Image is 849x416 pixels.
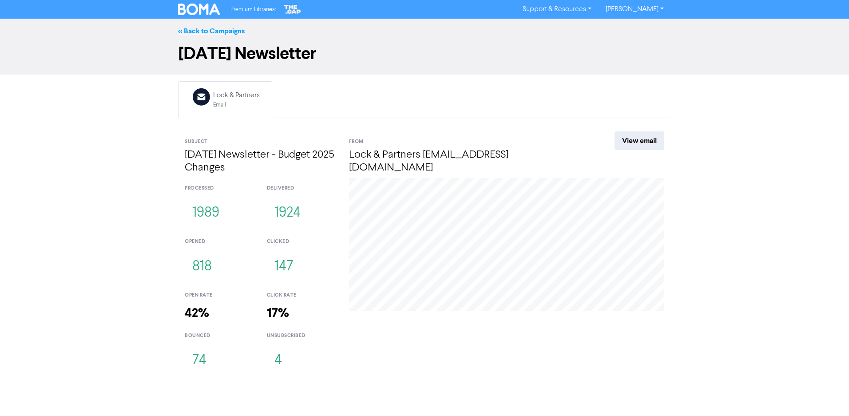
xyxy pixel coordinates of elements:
[805,373,849,416] iframe: Chat Widget
[178,27,245,36] a: << Back to Campaigns
[230,7,276,12] span: Premium Libraries:
[267,292,336,299] div: click rate
[185,185,254,192] div: processed
[349,149,582,174] h4: Lock & Partners [EMAIL_ADDRESS][DOMAIN_NAME]
[267,305,289,321] strong: 17%
[185,305,209,321] strong: 42%
[267,238,336,246] div: clicked
[185,138,336,146] div: Subject
[267,252,301,281] button: 147
[178,44,671,64] h1: [DATE] Newsletter
[516,2,599,16] a: Support & Resources
[213,101,260,109] div: Email
[213,90,260,101] div: Lock & Partners
[615,131,664,150] a: View email
[267,185,336,192] div: delivered
[185,346,214,375] button: 74
[185,292,254,299] div: open rate
[185,149,336,174] h4: [DATE] Newsletter - Budget 2025 Changes
[599,2,671,16] a: [PERSON_NAME]
[178,4,220,15] img: BOMA Logo
[267,198,308,228] button: 1924
[283,4,302,15] img: The Gap
[185,252,219,281] button: 818
[185,198,227,228] button: 1989
[267,332,336,340] div: unsubscribed
[349,138,582,146] div: From
[267,346,290,375] button: 4
[185,332,254,340] div: bounced
[185,238,254,246] div: opened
